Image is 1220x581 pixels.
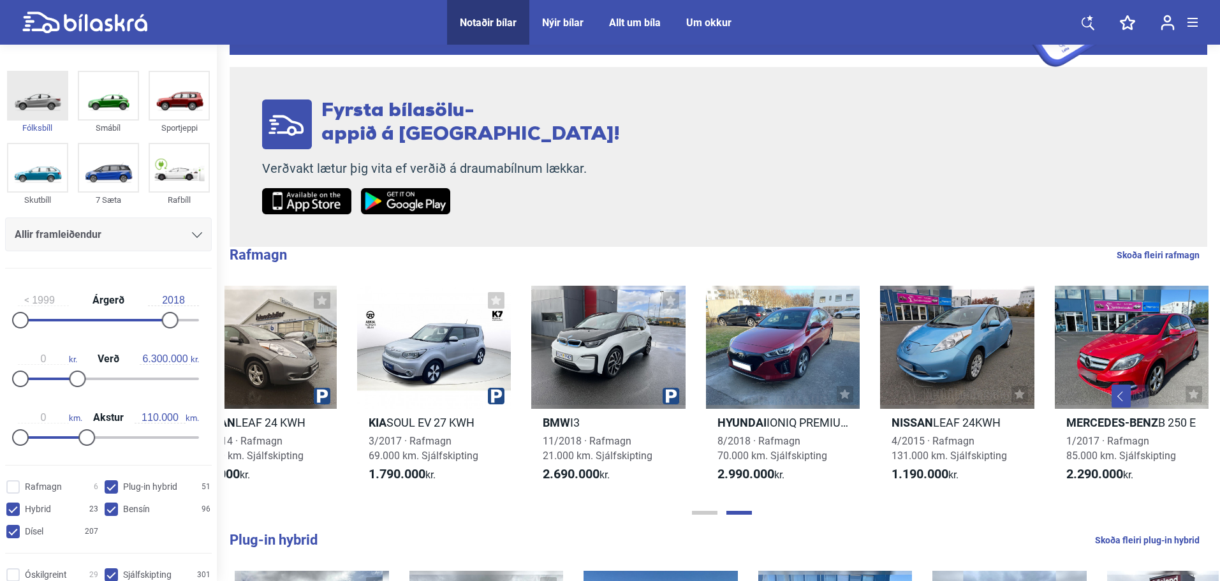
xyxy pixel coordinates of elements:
[892,467,959,482] span: kr.
[182,286,337,494] a: NissanLEAF 24 KWH12/2014 · Rafmagn95.000 km. Sjálfskipting990.000kr.
[1066,466,1123,482] b: 2.290.000
[262,161,620,177] p: Verðvakt lætur þig vita ef verðið á draumabílnum lækkar.
[717,416,767,429] b: Hyundai
[1066,435,1176,462] span: 1/2017 · Rafmagn 85.000 km. Sjálfskipting
[706,415,860,430] h2: IONIQ PREMIUM
[1055,415,1209,430] h2: B 250 E
[202,503,210,516] span: 96
[531,286,686,494] a: BMWI311/2018 · Rafmagn21.000 km. Sjálfskipting2.690.000kr.
[369,467,436,482] span: kr.
[880,415,1034,430] h2: LEAF 24KWH
[1112,385,1131,408] button: Previous
[194,435,304,462] span: 12/2014 · Rafmagn 95.000 km. Sjálfskipting
[892,416,933,429] b: Nissan
[1117,247,1200,263] a: Skoða fleiri rafmagn
[692,511,717,515] button: Page 1
[90,413,127,423] span: Akstur
[94,480,98,494] span: 6
[89,295,128,305] span: Árgerð
[1066,467,1133,482] span: kr.
[369,466,425,482] b: 1.790.000
[686,17,731,29] a: Um okkur
[880,286,1034,494] a: NissanLEAF 24KWH4/2015 · Rafmagn131.000 km. Sjálfskipting1.190.000kr.
[18,412,82,423] span: km.
[25,480,62,494] span: Rafmagn
[543,416,570,429] b: BMW
[78,193,139,207] div: 7 Sæta
[542,17,584,29] a: Nýir bílar
[1095,532,1200,548] a: Skoða fleiri plug-in hybrid
[94,354,122,364] span: Verð
[531,415,686,430] h2: I3
[543,435,652,462] span: 11/2018 · Rafmagn 21.000 km. Sjálfskipting
[123,503,150,516] span: Bensín
[149,121,210,135] div: Sportjeppi
[543,467,610,482] span: kr.
[321,101,620,145] span: Fyrsta bílasölu- appið á [GEOGRAPHIC_DATA]!
[230,532,318,548] b: Plug-in hybrid
[15,226,101,244] span: Allir framleiðendur
[202,480,210,494] span: 51
[18,353,77,365] span: kr.
[182,415,337,430] h2: LEAF 24 KWH
[726,511,752,515] button: Page 2
[357,415,511,430] h2: SOUL EV 27 KWH
[609,17,661,29] a: Allt um bíla
[7,121,68,135] div: Fólksbíll
[892,435,1007,462] span: 4/2015 · Rafmagn 131.000 km. Sjálfskipting
[543,466,599,482] b: 2.690.000
[460,17,517,29] a: Notaðir bílar
[1055,286,1209,494] a: Mercedes-BenzB 250 E1/2017 · Rafmagn85.000 km. Sjálfskipting2.290.000kr.
[149,193,210,207] div: Rafbíll
[369,435,478,462] span: 3/2017 · Rafmagn 69.000 km. Sjálfskipting
[135,412,199,423] span: km.
[25,503,51,516] span: Hybrid
[85,525,98,538] span: 207
[123,480,177,494] span: Plug-in hybrid
[7,193,68,207] div: Skutbíll
[717,435,827,462] span: 8/2018 · Rafmagn 70.000 km. Sjálfskipting
[357,286,511,494] a: KiaSOUL EV 27 KWH3/2017 · Rafmagn69.000 km. Sjálfskipting1.790.000kr.
[717,467,784,482] span: kr.
[717,466,774,482] b: 2.990.000
[1129,385,1149,408] button: Next
[140,353,199,365] span: kr.
[1161,15,1175,31] img: user-login.svg
[369,416,386,429] b: Kia
[706,286,860,494] a: HyundaiIONIQ PREMIUM8/2018 · Rafmagn70.000 km. Sjálfskipting2.990.000kr.
[230,247,287,263] b: Rafmagn
[78,121,139,135] div: Smábíl
[89,503,98,516] span: 23
[892,466,948,482] b: 1.190.000
[1066,416,1158,429] b: Mercedes-Benz
[25,525,43,538] span: Dísel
